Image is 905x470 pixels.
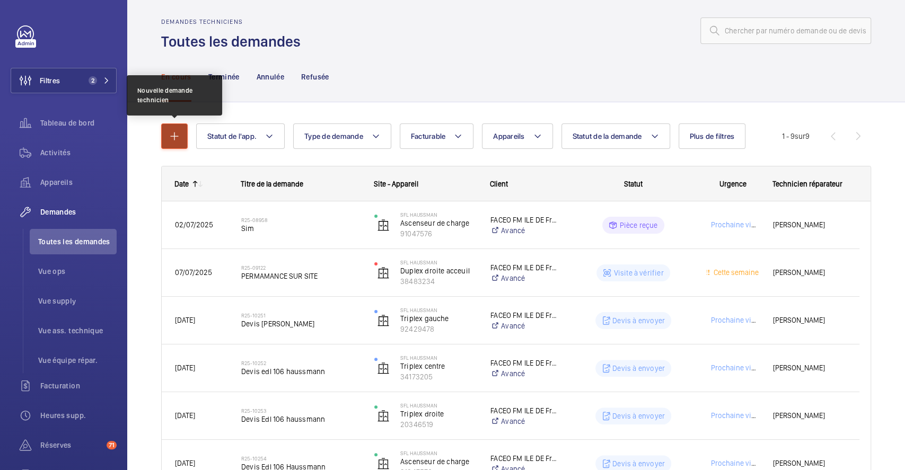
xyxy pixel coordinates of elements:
[377,362,390,375] img: elevator.svg
[38,355,117,366] span: Vue équipe répar.
[773,267,846,279] span: [PERSON_NAME]
[612,411,665,421] p: Devis à envoyer
[241,407,361,414] h2: R25-10253
[400,409,477,419] p: Triplex droite
[11,68,117,93] button: Filtres2
[241,318,361,329] span: Devis [PERSON_NAME]
[400,228,477,239] p: 91047576
[400,211,477,218] p: SFL Haussman
[690,132,735,140] span: Plus de filtres
[679,123,746,149] button: Plus de filtres
[711,268,759,277] span: Cette semaine
[175,316,195,324] span: [DATE]
[624,180,643,188] span: Statut
[490,225,560,236] a: Avancé
[619,220,657,230] p: Pièce reçue
[772,180,842,188] span: Technicien réparateur
[709,220,763,229] span: Prochaine visite
[89,76,97,85] span: 2
[241,217,361,223] h2: R25-08958
[40,118,117,128] span: Tableau de bord
[207,132,257,140] span: Statut de l'app.
[561,123,670,149] button: Statut de la demande
[612,315,665,326] p: Devis à envoyer
[400,402,477,409] p: SFL Haussman
[612,458,665,469] p: Devis à envoyer
[374,180,418,188] span: Site - Appareil
[38,296,117,306] span: Vue supply
[400,324,477,334] p: 92429478
[175,220,213,229] span: 02/07/2025
[241,223,361,234] span: Sim
[175,268,212,277] span: 07/07/2025
[773,457,846,469] span: [PERSON_NAME]
[241,414,361,424] span: Devis Edl 106 haussmann
[773,314,846,326] span: [PERSON_NAME]
[493,132,524,140] span: Appareils
[490,262,560,273] p: FACEO FM ILE DE France - Vinci Facilities SIP
[241,312,361,318] h2: R25-10251
[377,457,390,470] img: elevator.svg
[175,363,195,372] span: [DATE]
[700,17,871,44] input: Chercher par numéro demande ou de devis
[719,180,746,188] span: Urgence
[40,440,102,450] span: Réserves
[400,456,477,467] p: Ascenseur de charge
[40,380,117,391] span: Facturation
[293,123,391,149] button: Type de demande
[573,132,642,140] span: Statut de la demande
[795,132,805,140] span: sur
[241,366,361,377] span: Devis edl 106 haussmann
[107,441,117,449] span: 71
[490,453,560,464] p: FACEO FM ILE DE France - Vinci Facilities SIP
[400,259,477,265] p: SFL Haussman
[773,219,846,231] span: [PERSON_NAME]
[490,180,508,188] span: Client
[40,207,117,217] span: Demandes
[161,72,191,82] p: En cours
[208,72,240,82] p: Terminée
[38,236,117,247] span: Toutes les demandes
[161,32,307,51] h1: Toutes les demandes
[241,455,361,462] h2: R25-10254
[377,219,390,232] img: elevator.svg
[137,86,212,105] div: Nouvelle demande technicien
[490,405,560,416] p: FACEO FM ILE DE France - Vinci Facilities SIP
[174,180,189,188] div: Date
[377,267,390,279] img: elevator.svg
[40,147,117,158] span: Activités
[400,371,477,382] p: 34173205
[400,419,477,430] p: 20346519
[40,177,117,188] span: Appareils
[612,363,665,374] p: Devis à envoyer
[40,75,60,86] span: Filtres
[490,310,560,321] p: FACEO FM ILE DE France - Vinci Facilities SIP
[38,325,117,336] span: Vue ass. technique
[782,132,810,140] span: 1 - 9 9
[709,411,763,420] span: Prochaine visite
[411,132,446,140] span: Facturable
[241,180,303,188] span: Titre de la demande
[400,313,477,324] p: Triplex gauche
[490,321,560,331] a: Avancé
[301,72,329,82] p: Refusée
[490,358,560,368] p: FACEO FM ILE DE France - Vinci Facilities SIP
[709,459,763,467] span: Prochaine visite
[241,264,361,271] h2: R25-09122
[400,307,477,313] p: SFL Haussman
[482,123,552,149] button: Appareils
[196,123,285,149] button: Statut de l'app.
[490,215,560,225] p: FACEO FM ILE DE France - Vinci Facilities SIP
[400,450,477,456] p: SFL Haussman
[400,218,477,228] p: Ascenseur de charge
[175,459,195,467] span: [DATE]
[175,411,195,420] span: [DATE]
[709,363,763,372] span: Prochaine visite
[709,316,763,324] span: Prochaine visite
[40,410,117,421] span: Heures supp.
[400,265,477,276] p: Duplex droite acceuil
[161,18,307,25] h2: Demandes techniciens
[490,368,560,379] a: Avancé
[304,132,363,140] span: Type de demande
[241,271,361,281] span: PERMAMANCE SUR SITE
